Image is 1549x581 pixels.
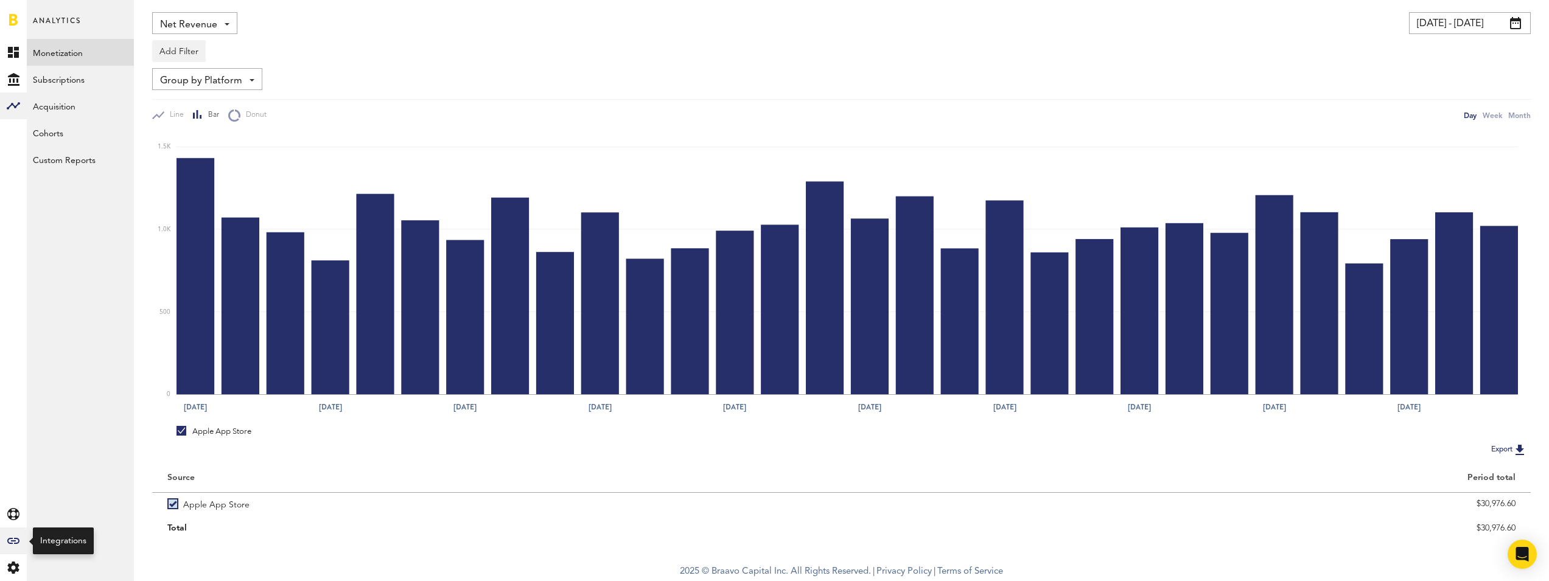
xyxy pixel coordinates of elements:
div: $30,976.60 [857,519,1516,537]
button: Add Filter [152,40,206,62]
text: [DATE] [319,402,342,412]
div: Integrations [40,535,86,547]
div: Day [1464,109,1477,122]
text: [DATE] [993,402,1016,412]
text: [DATE] [858,402,881,412]
text: [DATE] [1128,402,1151,412]
text: [DATE] [1397,402,1421,412]
span: 2025 © Braavo Capital Inc. All Rights Reserved. [680,563,871,581]
text: [DATE] [184,402,207,412]
span: Support [26,9,69,19]
div: $30,976.60 [857,495,1516,513]
a: Terms of Service [937,567,1003,576]
div: Period total [857,473,1516,483]
span: Net Revenue [160,15,217,35]
div: Week [1483,109,1502,122]
a: Privacy Policy [876,567,932,576]
div: Month [1508,109,1531,122]
div: Open Intercom Messenger [1508,540,1537,569]
a: Cohorts [27,119,134,146]
a: Custom Reports [27,146,134,173]
text: 1.0K [158,226,171,232]
text: [DATE] [723,402,746,412]
text: [DATE] [453,402,477,412]
text: 1.5K [158,144,171,150]
div: Source [167,473,195,483]
span: Line [164,110,184,120]
a: Subscriptions [27,66,134,92]
img: Export [1512,442,1527,457]
div: Apple App Store [177,426,251,437]
text: [DATE] [589,402,612,412]
div: Total [167,519,827,537]
text: 500 [159,309,170,315]
span: Group by Platform [160,71,242,91]
a: Acquisition [27,92,134,119]
text: 0 [167,391,170,397]
span: Apple App Store [183,493,250,514]
button: Export [1488,442,1531,457]
span: Analytics [33,13,81,39]
span: Donut [240,110,267,120]
text: [DATE] [1263,402,1286,412]
a: Monetization [27,39,134,66]
span: Bar [203,110,219,120]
